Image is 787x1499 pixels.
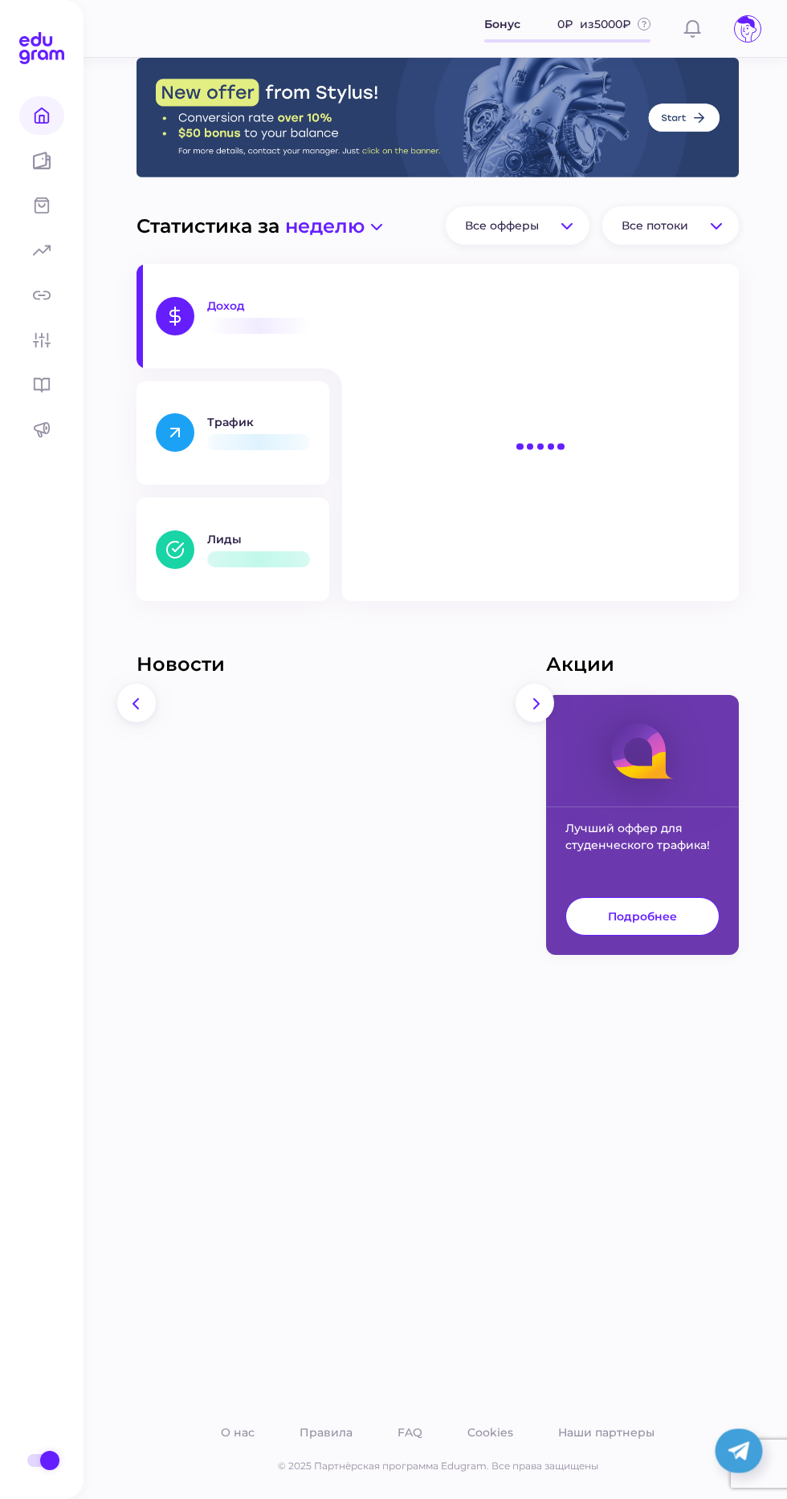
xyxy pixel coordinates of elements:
[137,58,739,177] img: Stylus Banner
[546,807,739,897] p: Лучший оффер для студенческого трафика!
[394,1422,426,1443] a: FAQ
[464,1422,516,1443] a: Cookies
[207,415,310,429] p: Трафик
[137,498,329,601] button: Лиды
[137,264,329,368] button: Доход
[207,532,310,546] p: Лиды
[285,214,365,238] span: неделю
[296,1422,356,1443] a: Правила
[137,1459,739,1473] p: © 2025 Партнёрская программа Edugram. Все права защищены
[218,1422,258,1443] a: О нас
[608,909,677,924] span: Подробнее
[137,381,329,485] button: Трафик
[546,652,739,676] div: Акции
[557,15,631,33] span: 0 ₽ из 5000 ₽
[484,15,520,33] span: Бонус
[137,652,546,676] div: Новости
[207,299,310,313] p: Доход
[555,1422,658,1443] a: Наши партнеры
[465,218,539,233] span: Все офферы
[622,218,688,233] span: Все потоки
[565,897,720,936] a: Подробнее
[137,206,739,245] div: Статистика за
